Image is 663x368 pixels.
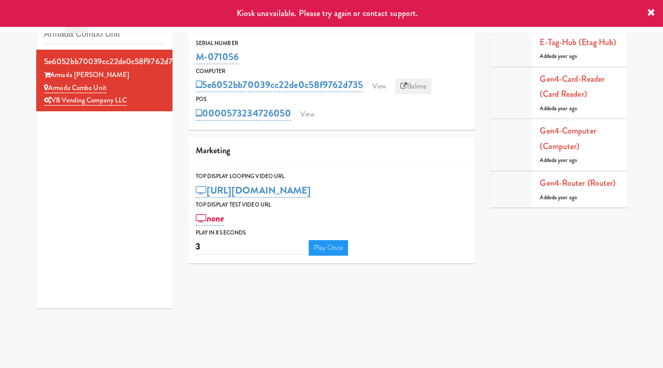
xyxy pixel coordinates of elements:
span: Marketing [196,144,230,156]
span: a year ago [554,105,577,112]
span: a year ago [554,194,577,201]
a: E-tag-hub (Etag Hub) [540,36,616,48]
a: View [367,79,391,94]
span: Added [540,194,577,201]
a: M-071056 [196,50,239,64]
a: none [196,211,224,226]
a: [URL][DOMAIN_NAME] [196,183,311,198]
a: VB Vending Company LLC [44,95,127,106]
a: 5e6052bb70039cc22de0c58f9762d735 [196,78,363,92]
a: Armada Combo Unit [44,83,107,93]
div: Top Display Looping Video Url [196,171,468,182]
span: Added [540,52,577,60]
div: Serial Number [196,38,468,49]
span: Added [540,156,577,164]
a: Gen4-card-reader (Card Reader) [540,73,604,100]
span: Added [540,105,577,112]
span: a year ago [554,156,577,164]
span: Kiosk unavailable. Please try again or contact support. [237,7,419,19]
a: 0000573234726050 [196,106,292,121]
a: Play Once [309,240,349,256]
div: 5e6052bb70039cc22de0c58f9762d735 [44,54,165,69]
div: Computer [196,66,468,77]
a: Gen4-computer (Computer) [540,125,596,152]
div: Play in X seconds [196,228,468,238]
a: Gen4-router (Router) [540,177,615,189]
li: 5e6052bb70039cc22de0c58f9762d735Armada [PERSON_NAME] Armada Combo UnitVB Vending Company LLC [36,50,172,111]
div: POS [196,94,468,105]
input: Search cabinets [44,25,165,44]
span: a year ago [554,52,577,60]
a: View [295,107,319,122]
div: Armada [PERSON_NAME] [44,69,165,82]
a: Balena [395,79,431,94]
div: Top Display Test Video Url [196,200,468,210]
